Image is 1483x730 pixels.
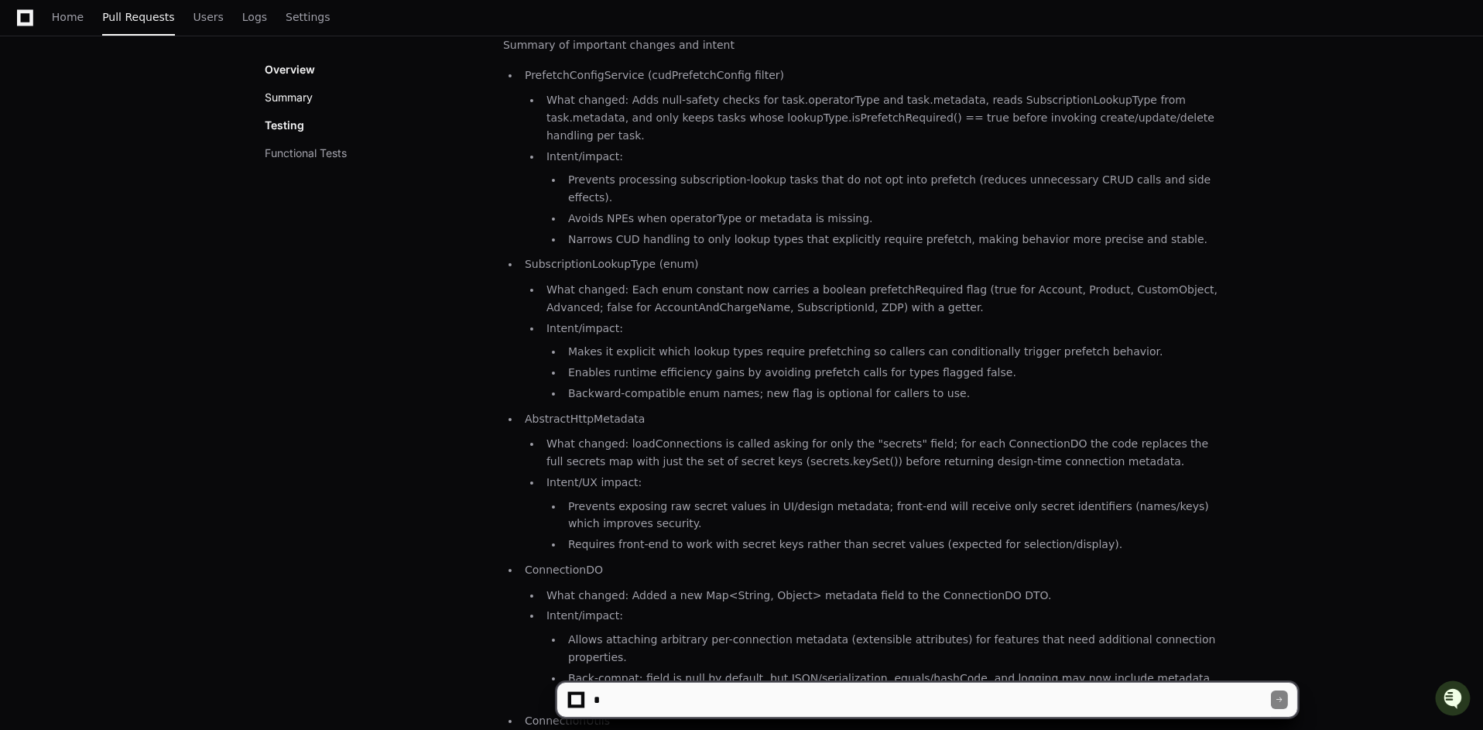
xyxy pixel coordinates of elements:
[563,385,1218,403] li: Backward-compatible enum names; new flag is optional for callers to use.
[242,12,267,22] span: Logs
[15,168,104,180] div: Past conversations
[563,171,1218,207] li: Prevents processing subscription-lookup tasks that do not opt into prefetch (reduces unnecessary ...
[563,364,1218,382] li: Enables runtime efficiency gains by avoiding prefetch calls for types flagged false.
[15,61,282,86] div: Welcome
[194,12,224,22] span: Users
[102,12,174,22] span: Pull Requests
[15,192,40,217] img: Sidi Zhu
[52,12,84,22] span: Home
[48,207,125,219] span: [PERSON_NAME]
[563,343,1218,361] li: Makes it explicit which lookup types require prefetching so callers can conditionally trigger pre...
[563,631,1218,667] li: Allows attaching arbitrary per-connection metadata (extensible attributes) for features that need...
[542,91,1218,144] li: What changed: Adds null-safety checks for task.operatorType and task.metadata, reads Subscription...
[542,607,1218,704] li: Intent/impact:
[263,119,282,138] button: Start new chat
[563,536,1218,553] li: Requires front-end to work with secret keys rather than secret values (expected for selection/dis...
[154,242,187,253] span: Pylon
[503,36,1218,54] p: Summary of important changes and intent
[109,241,187,253] a: Powered byPylon
[542,587,1218,605] li: What changed: Added a new Map<String, Object> metadata field to the ConnectionDO DTO.
[53,130,224,142] div: We're offline, but we'll be back soon!
[542,320,1218,403] li: Intent/impact:
[525,410,1218,428] p: AbstractHttpMetadata
[265,90,313,105] button: Summary
[563,210,1218,228] li: Avoids NPEs when operatorType or metadata is missing.
[286,12,330,22] span: Settings
[137,207,169,219] span: [DATE]
[542,148,1218,248] li: Intent/impact:
[128,207,134,219] span: •
[1433,679,1475,721] iframe: Open customer support
[525,255,1218,273] p: SubscriptionLookupType (enum)
[563,670,1218,705] li: Back-compat: field is null by default, but JSON/serialization, equals/hashCode, and logging may n...
[525,67,1218,84] p: PrefetchConfigService (cudPrefetchConfig filter)
[525,561,1218,579] p: ConnectionDO
[265,146,347,161] button: Functional Tests
[525,712,1218,730] p: ConnectionUtils
[240,165,282,183] button: See all
[15,115,43,142] img: 1756235613930-3d25f9e4-fa56-45dd-b3ad-e072dfbd1548
[542,435,1218,471] li: What changed: loadConnections is called asking for only the "secrets" field; for each ConnectionD...
[563,231,1218,248] li: Narrows CUD handling to only lookup types that explicitly require prefetch, making behavior more ...
[563,498,1218,533] li: Prevents exposing raw secret values in UI/design metadata; front-end will receive only secret ide...
[542,474,1218,553] li: Intent/UX impact:
[265,118,304,133] p: Testing
[542,281,1218,317] li: What changed: Each enum constant now carries a boolean prefetchRequired flag (true for Account, P...
[15,15,46,46] img: PlayerZero
[265,62,315,77] p: Overview
[53,115,254,130] div: Start new chat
